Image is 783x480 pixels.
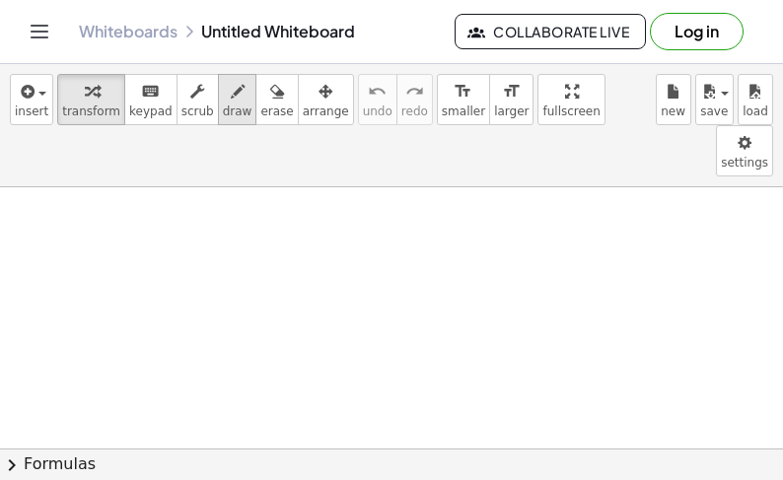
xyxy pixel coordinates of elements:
span: load [743,104,768,118]
span: redo [401,104,428,118]
span: scrub [181,104,214,118]
i: format_size [454,80,472,103]
span: arrange [303,104,349,118]
span: larger [494,104,529,118]
i: keyboard [141,80,160,103]
button: format_sizesmaller [437,74,490,125]
button: erase [255,74,298,125]
span: new [661,104,685,118]
button: insert [10,74,53,125]
button: keyboardkeypad [124,74,178,125]
button: arrange [298,74,354,125]
button: new [656,74,691,125]
span: undo [363,104,392,118]
span: keypad [129,104,173,118]
i: redo [405,80,424,103]
button: Log in [650,13,744,50]
button: undoundo [358,74,397,125]
button: load [738,74,773,125]
i: undo [368,80,387,103]
a: Whiteboards [79,22,178,41]
span: erase [260,104,293,118]
button: Collaborate Live [455,14,646,49]
button: settings [716,125,773,176]
span: fullscreen [542,104,600,118]
span: save [700,104,728,118]
button: redoredo [396,74,433,125]
button: save [695,74,734,125]
button: draw [218,74,257,125]
button: Toggle navigation [24,16,55,47]
span: transform [62,104,120,118]
span: Collaborate Live [471,23,629,40]
button: scrub [177,74,219,125]
span: draw [223,104,252,118]
button: format_sizelarger [489,74,534,125]
span: insert [15,104,48,118]
button: transform [57,74,125,125]
button: fullscreen [537,74,605,125]
span: settings [721,156,768,170]
i: format_size [502,80,521,103]
span: smaller [442,104,485,118]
